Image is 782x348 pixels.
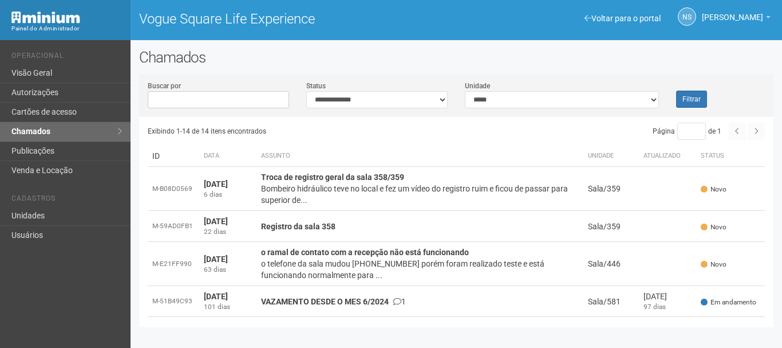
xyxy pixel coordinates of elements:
[702,14,771,24] a: [PERSON_NAME]
[139,11,448,26] h1: Vogue Square Life Experience
[653,127,721,135] span: Página de 1
[583,211,639,242] td: Sala/359
[639,146,696,167] th: Atualizado
[204,265,252,275] div: 63 dias
[261,248,469,257] strong: o ramal de contato com a recepção não está funcionando
[148,123,457,140] div: Exibindo 1-14 de 14 itens encontrados
[148,242,199,286] td: M-E21FF990
[261,173,404,182] strong: Troca de registro geral da sala 358/359
[643,303,666,311] span: 97 dias
[583,286,639,317] td: Sala/581
[261,258,579,281] div: o telefone da sala mudou [PHONE_NUMBER] porém foram realizado teste e está funcionando normalment...
[204,302,252,312] div: 101 dias
[678,7,696,26] a: NS
[584,14,661,23] a: Voltar para o portal
[11,11,80,24] img: Minium
[676,91,707,108] button: Filtrar
[393,297,406,306] span: 1
[11,24,122,34] div: Painel do Administrador
[583,242,639,286] td: Sala/446
[148,211,199,242] td: M-59AD0FB1
[702,2,763,22] span: Nicolle Silva
[204,255,228,264] strong: [DATE]
[701,185,726,194] span: Novo
[11,194,122,206] li: Cadastros
[261,183,579,206] div: Bombeiro hidráulico teve no local e fez um vídeo do registro ruim e ficou de passar para superior...
[204,217,228,226] strong: [DATE]
[696,146,765,167] th: Status
[701,222,726,232] span: Novo
[643,291,692,302] div: [DATE]
[204,190,252,200] div: 6 dias
[139,49,773,66] h2: Chamados
[465,81,490,91] label: Unidade
[261,222,335,231] strong: Registro da sala 358
[306,81,326,91] label: Status
[204,292,228,301] strong: [DATE]
[583,146,639,167] th: Unidade
[204,227,252,237] div: 22 dias
[148,81,181,91] label: Buscar por
[204,179,228,189] strong: [DATE]
[148,286,199,317] td: M-51B49C93
[701,260,726,269] span: Novo
[701,298,756,307] span: Em andamento
[256,146,583,167] th: Assunto
[583,167,639,211] td: Sala/359
[148,167,199,211] td: M-B08D0569
[199,146,256,167] th: Data
[261,297,389,306] strong: VAZAMENTO DESDE O MES 6/2024
[11,52,122,64] li: Operacional
[148,146,199,167] td: ID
